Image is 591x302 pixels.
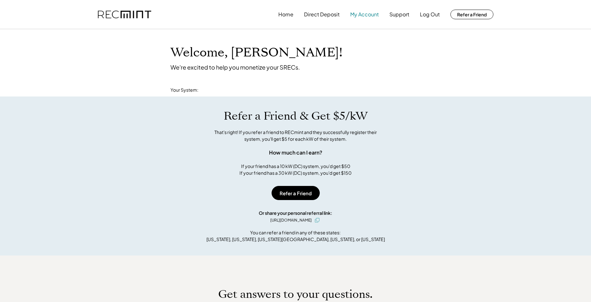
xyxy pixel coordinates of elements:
[206,229,385,243] div: You can refer a friend in any of these states: [US_STATE], [US_STATE], [US_STATE][GEOGRAPHIC_DATA...
[389,8,409,21] button: Support
[420,8,440,21] button: Log Out
[313,216,321,224] button: click to copy
[450,10,493,19] button: Refer a Friend
[239,163,352,176] div: If your friend has a 10 kW (DC) system, you'd get $50 If your friend has a 30 kW (DC) system, you...
[170,63,300,71] div: We're excited to help you monetize your SRECs.
[278,8,293,21] button: Home
[272,186,320,200] button: Refer a Friend
[218,288,373,301] h1: Get answers to your questions.
[170,87,198,93] div: Your System:
[259,210,332,216] div: Or share your personal referral link:
[269,149,322,156] div: How much can I earn?
[207,129,384,142] div: That's right! If you refer a friend to RECmint and they successfully register their system, you'l...
[98,11,151,19] img: recmint-logotype%403x.png
[224,109,368,123] h1: Refer a Friend & Get $5/kW
[350,8,379,21] button: My Account
[304,8,340,21] button: Direct Deposit
[270,217,312,223] div: [URL][DOMAIN_NAME]
[170,45,343,60] h1: Welcome, [PERSON_NAME]!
